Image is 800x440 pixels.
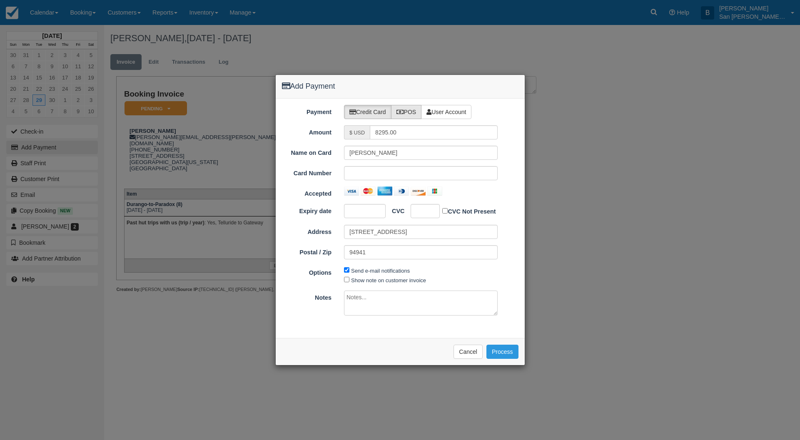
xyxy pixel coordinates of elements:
button: Cancel [454,345,483,359]
iframe: Secure card number input frame [349,169,492,177]
label: Address [276,225,338,236]
label: Show note on customer invoice [351,277,426,283]
h4: Add Payment [282,81,518,92]
label: Notes [276,291,338,302]
iframe: Secure CVC input frame [416,207,429,215]
label: Name on Card [276,146,338,157]
label: CVC [386,204,404,216]
label: Expiry date [276,204,338,216]
label: Credit Card [344,105,391,119]
label: Payment [276,105,338,117]
input: Valid amount required. [370,125,498,139]
label: Options [276,266,338,277]
label: Accepted [276,186,338,198]
label: CVC Not Present [442,206,496,216]
input: CVC Not Present [442,208,448,214]
iframe: Secure expiration date input frame [349,207,374,215]
label: User Account [421,105,471,119]
label: POS [391,105,422,119]
button: Process [486,345,518,359]
label: Card Number [276,166,338,178]
label: Postal / Zip [276,245,338,257]
label: Amount [276,125,338,137]
small: $ USD [349,130,365,136]
label: Send e-mail notifications [351,268,410,274]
